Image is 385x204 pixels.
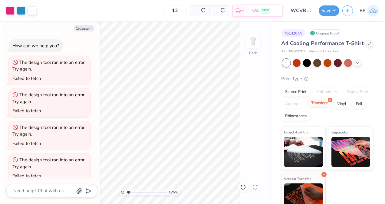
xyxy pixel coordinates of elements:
span: 125 % [169,189,178,195]
div: The design tool ran into an error. Try again. [12,92,85,105]
div: Applique [281,100,305,109]
span: Screen Transfer [284,176,311,182]
div: The design tool ran into an error. Try again. [12,59,85,72]
div: Original Proof [308,29,342,37]
div: Print Type [281,75,373,82]
div: Screen Print [281,87,311,97]
span: N/A [252,8,259,14]
div: Failed to fetch [12,140,41,146]
div: Foil [352,100,366,109]
div: Rhinestones [281,112,311,121]
img: Supacolor [331,137,370,167]
span: Direct-to-film [284,129,308,135]
button: Save [319,5,339,16]
img: Direct-to-film [284,137,323,167]
div: Embroidery [312,87,341,97]
span: # NW3201 [289,49,305,54]
span: BR [360,7,366,14]
div: Failed to fetch [12,75,41,81]
span: FREE [262,8,269,13]
input: – – [163,5,187,16]
div: Transfers [307,99,331,108]
div: Failed to fetch [12,173,41,179]
div: Digital Print [343,87,372,97]
span: A4 [281,49,286,54]
span: Supacolor [331,129,349,135]
div: The design tool ran into an error. Try again. [12,124,85,137]
span: A4 Cooling Performance T-Shirt [281,40,364,47]
div: Vinyl [333,100,350,109]
img: Back [247,35,259,47]
div: How can we help you? [12,43,59,49]
a: BR [360,5,379,17]
div: # 513207A [281,29,305,37]
img: Brianna Ruscoe [367,5,379,17]
input: Untitled Design [286,5,316,17]
div: Failed to fetch [12,108,41,114]
button: Collapse [74,25,94,31]
div: Back [249,50,257,56]
span: Minimum Order: 12 + [308,49,339,54]
div: The design tool ran into an error. Try again. [12,157,85,170]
